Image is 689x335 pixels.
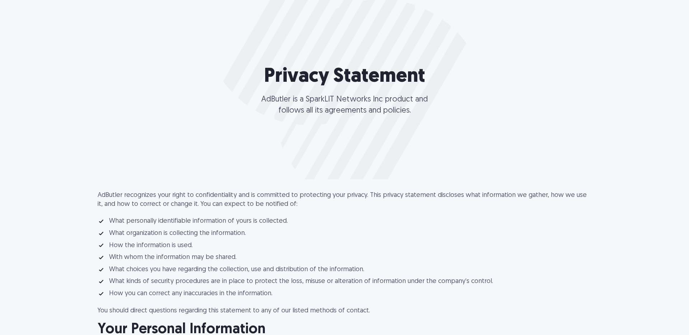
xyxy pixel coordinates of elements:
p: AdButler is a SparkLIT Networks Inc product and follows all its agreements and policies. [261,94,428,117]
p: AdButler recognizes your right to confidentiality and is committed to protecting your privacy. Th... [98,191,591,209]
p: You should direct questions regarding this statement to any of our listed methods of contact. [98,306,591,315]
div: What personally identifiable information of yours is collected. [109,217,288,225]
div: What choices you have regarding the collection, use and distribution of the information. [109,266,364,274]
div: With whom the information may be shared. [109,254,236,261]
div: How the information is used. [109,242,193,250]
div: What organization is collecting the information. [109,230,246,237]
div: What kinds of security procedures are in place to protect the loss, misuse or alteration of infor... [109,278,493,286]
h1: Privacy Statement [261,63,428,91]
div: How you can correct any inaccuracies in the information. [109,290,272,298]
